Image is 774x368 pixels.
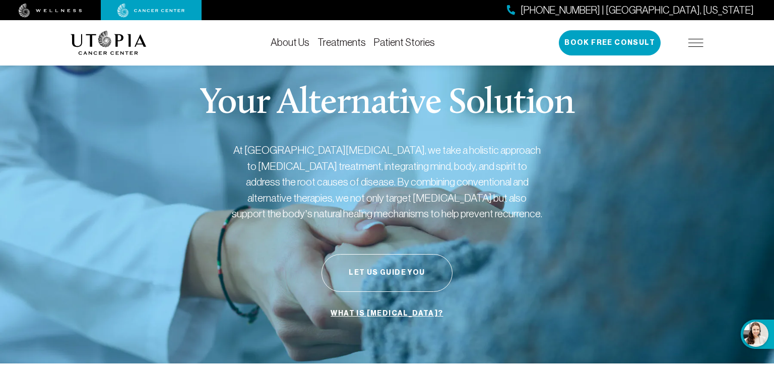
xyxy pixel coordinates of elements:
img: cancer center [117,4,185,18]
img: logo [71,31,147,55]
img: icon-hamburger [688,39,703,47]
img: wellness [19,4,82,18]
a: [PHONE_NUMBER] | [GEOGRAPHIC_DATA], [US_STATE] [507,3,754,18]
p: Your Alternative Solution [200,86,574,122]
a: About Us [271,37,309,48]
button: Book Free Consult [559,30,661,55]
span: [PHONE_NUMBER] | [GEOGRAPHIC_DATA], [US_STATE] [521,3,754,18]
p: At [GEOGRAPHIC_DATA][MEDICAL_DATA], we take a holistic approach to [MEDICAL_DATA] treatment, inte... [231,142,543,222]
button: Let Us Guide You [321,254,453,292]
a: Patient Stories [374,37,435,48]
a: What is [MEDICAL_DATA]? [328,304,445,323]
a: Treatments [317,37,366,48]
